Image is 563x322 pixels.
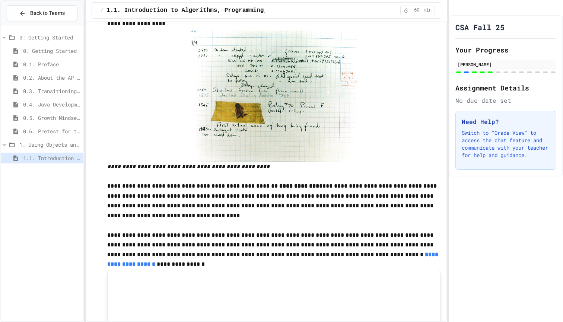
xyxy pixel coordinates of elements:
h1: CSA Fall 25 [455,22,505,32]
button: Back to Teams [7,5,77,21]
span: 1.1. Introduction to Algorithms, Programming, and Compilers [23,154,80,162]
span: 1.1. Introduction to Algorithms, Programming, and Compilers [106,6,318,15]
span: 0. Getting Started [23,47,80,55]
span: 0.6. Pretest for the AP CSA Exam [23,127,80,135]
p: Switch to "Grade View" to access the chat feature and communicate with your teacher for help and ... [462,129,550,159]
span: 0.4. Java Development Environments [23,101,80,108]
span: 1. Using Objects and Methods [19,141,80,149]
span: / [101,7,104,13]
div: No due date set [455,96,556,105]
span: 0: Getting Started [19,34,80,41]
span: Back to Teams [30,9,65,17]
h2: Assignment Details [455,83,556,93]
span: 0.3. Transitioning from AP CSP to AP CSA [23,87,80,95]
h3: Need Help? [462,117,550,126]
span: 0.1. Preface [23,60,80,68]
span: 0.2. About the AP CSA Exam [23,74,80,82]
span: 0.5. Growth Mindset and Pair Programming [23,114,80,122]
span: min [424,7,432,13]
span: 60 [411,7,423,13]
div: [PERSON_NAME] [458,61,554,68]
h2: Your Progress [455,45,556,55]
